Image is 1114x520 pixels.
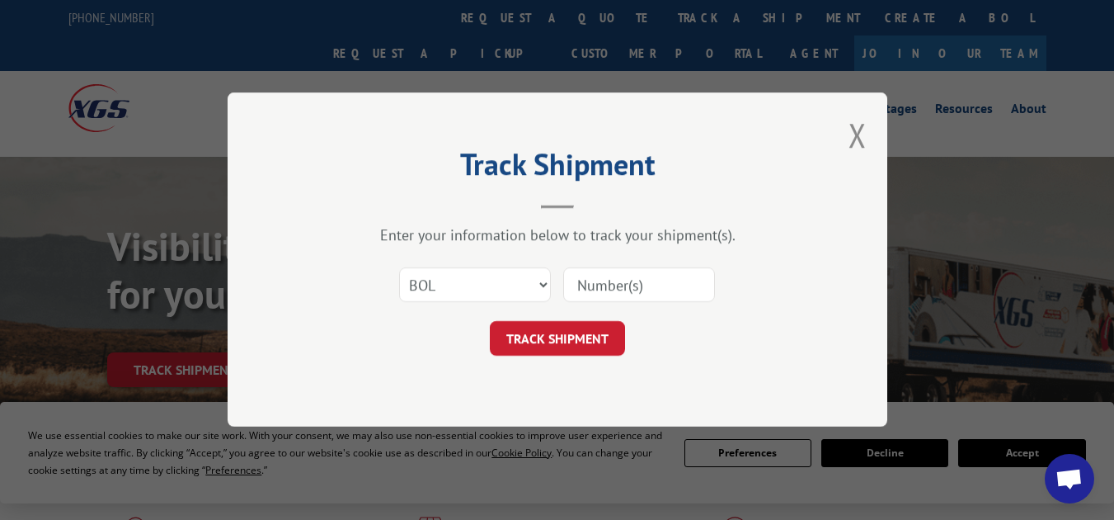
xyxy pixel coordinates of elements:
div: Open chat [1045,454,1094,503]
input: Number(s) [563,268,715,303]
h2: Track Shipment [310,153,805,184]
div: Enter your information below to track your shipment(s). [310,226,805,245]
button: Close modal [848,113,867,157]
button: TRACK SHIPMENT [490,322,625,357]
